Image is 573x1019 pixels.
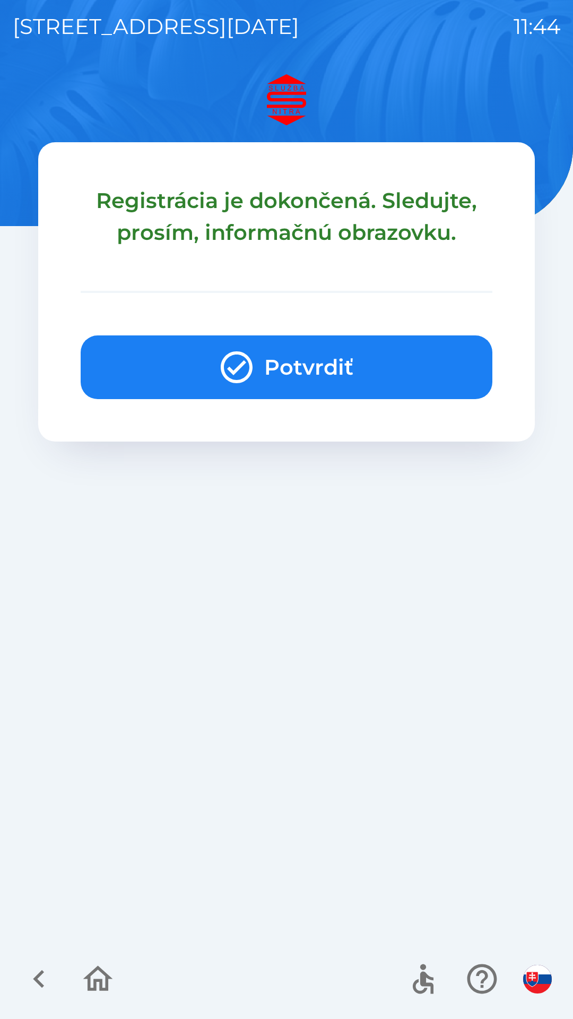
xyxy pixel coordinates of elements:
[81,185,492,248] p: Registrácia je dokončená. Sledujte, prosím, informačnú obrazovku.
[38,74,535,125] img: Logo
[514,11,560,42] p: 11:44
[81,335,492,399] button: Potvrdiť
[523,965,552,994] img: sk flag
[13,11,299,42] p: [STREET_ADDRESS][DATE]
